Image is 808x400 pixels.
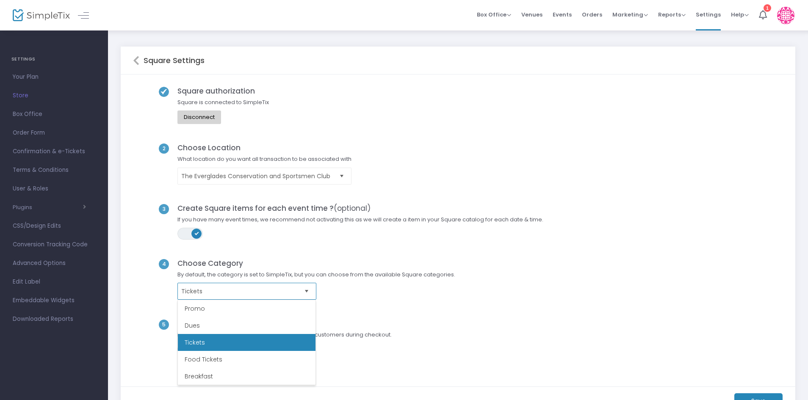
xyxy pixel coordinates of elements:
[696,4,721,25] span: Settings
[173,155,356,168] span: What location do you want all transaction to be associated with
[173,331,396,343] span: Enable the AfterPay/ClearPay payment option for customers during checkout.
[159,87,169,97] img: Checkbox SVG
[731,11,749,19] span: Help
[13,204,86,211] button: Plugins
[334,203,371,213] span: (optional)
[13,72,95,83] span: Your Plan
[178,334,315,351] li: Tickets
[13,183,95,194] span: User & Roles
[178,368,315,385] li: Breakfast
[173,143,356,152] h4: Choose Location
[13,90,95,101] span: Store
[13,127,95,138] span: Order Form
[13,165,95,176] span: Terms & Conditions
[13,146,95,157] span: Confirmation & e-Tickets
[181,172,336,180] span: The Everglades Conservation and Sportsmen Club
[301,282,313,301] button: Select
[159,259,169,269] span: 4
[159,143,169,154] span: 2
[13,295,95,306] span: Embeddable Widgets
[13,221,95,232] span: CSS/Design Edits
[181,287,301,295] span: Tickets
[184,114,215,121] div: Disconnect
[194,231,199,235] span: ON
[13,314,95,325] span: Downloaded Reports
[173,215,548,228] span: If you have many event times, we recommend not activating this as we will create a item in your S...
[178,317,315,334] li: Dues
[159,204,169,214] span: 3
[173,259,459,268] h4: Choose Category
[13,258,95,269] span: Advanced Options
[159,320,169,330] span: 5
[173,320,396,328] h4: Enable AfterPay/ClearPay
[13,239,95,250] span: Conversion Tracking Code
[477,11,511,19] span: Box Office
[177,110,221,124] button: Disconnect
[582,4,602,25] span: Orders
[336,167,348,185] button: Select
[13,109,95,120] span: Box Office
[658,11,686,19] span: Reports
[13,276,95,287] span: Edit Label
[173,270,459,283] span: By default, the category is set to SimpleTix, but you can choose from the available Square catego...
[173,87,273,95] h4: Square authorization
[521,4,542,25] span: Venues
[764,4,771,12] div: 1
[612,11,648,19] span: Marketing
[178,351,315,368] li: Food Tickets
[11,51,97,68] h4: SETTINGS
[178,300,315,317] li: Promo
[173,204,548,212] h4: Create Square items for each event time ?
[139,56,205,65] h5: Square Settings
[553,4,572,25] span: Events
[173,98,273,111] span: Square is connected to SimpleTix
